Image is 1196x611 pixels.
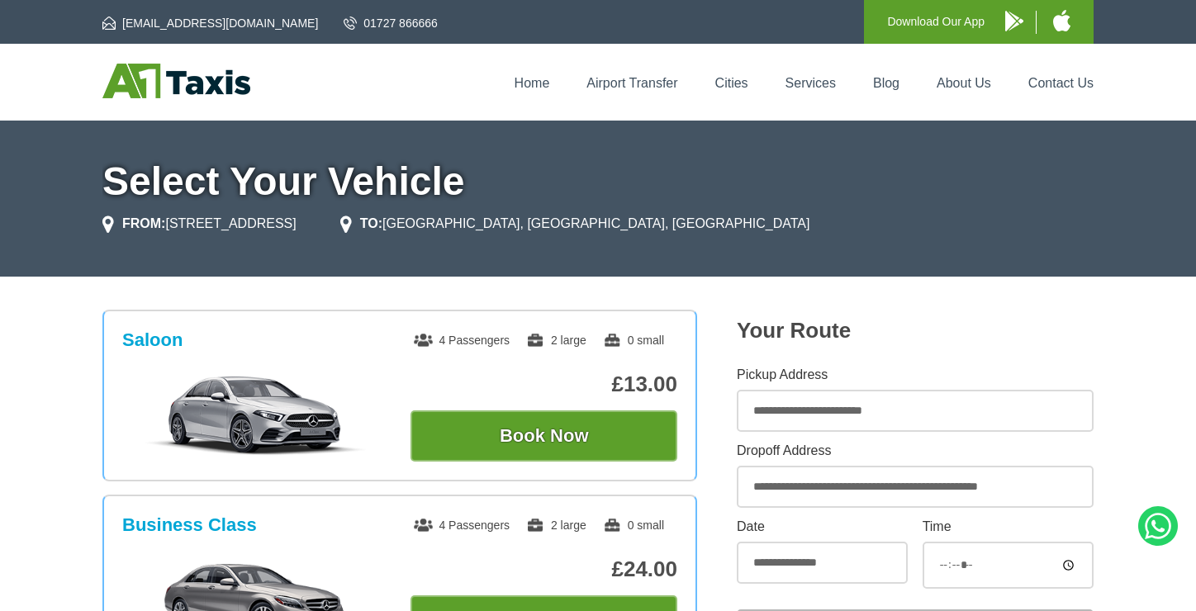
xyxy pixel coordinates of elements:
h3: Saloon [122,329,183,351]
p: £13.00 [411,372,677,397]
a: 01727 866666 [344,15,438,31]
span: 2 large [526,334,586,347]
strong: FROM: [122,216,165,230]
li: [GEOGRAPHIC_DATA], [GEOGRAPHIC_DATA], [GEOGRAPHIC_DATA] [340,214,810,234]
img: A1 Taxis iPhone App [1053,10,1070,31]
a: Airport Transfer [586,76,677,90]
h2: Your Route [737,318,1094,343]
span: 2 large [526,519,586,532]
span: 0 small [603,519,664,532]
label: Date [737,520,908,533]
a: About Us [937,76,991,90]
img: Saloon [131,374,380,457]
img: A1 Taxis Android App [1005,11,1023,31]
h3: Business Class [122,514,257,536]
img: A1 Taxis St Albans LTD [102,64,250,98]
a: [EMAIL_ADDRESS][DOMAIN_NAME] [102,15,318,31]
a: Contact Us [1028,76,1094,90]
label: Dropoff Address [737,444,1094,457]
label: Time [923,520,1094,533]
button: Book Now [411,410,677,462]
a: Services [785,76,836,90]
a: Blog [873,76,899,90]
span: 4 Passengers [414,519,510,532]
strong: TO: [360,216,382,230]
h1: Select Your Vehicle [102,162,1094,201]
span: 0 small [603,334,664,347]
label: Pickup Address [737,368,1094,381]
li: [STREET_ADDRESS] [102,214,297,234]
a: Cities [715,76,748,90]
p: £24.00 [411,557,677,582]
span: 4 Passengers [414,334,510,347]
a: Home [515,76,550,90]
p: Download Our App [887,12,985,32]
